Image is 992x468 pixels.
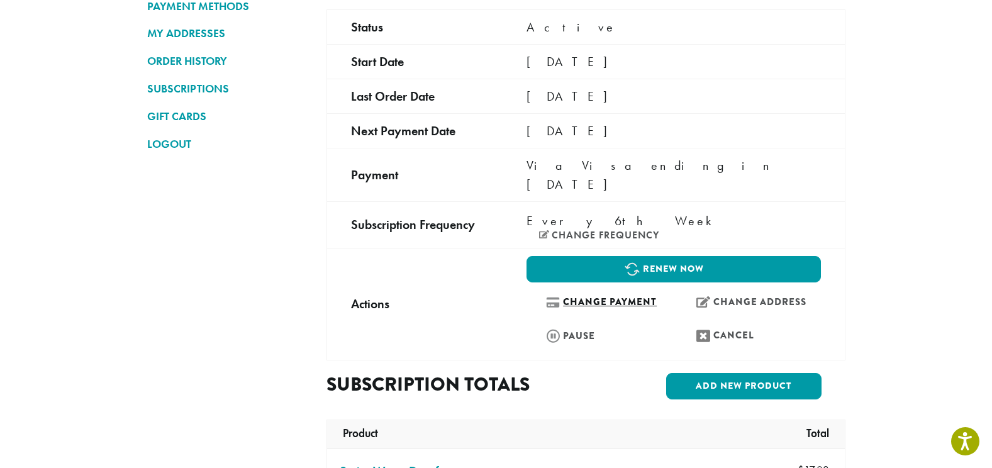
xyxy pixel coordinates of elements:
[666,373,822,399] a: Add new product
[326,201,503,248] td: Subscription Frequency
[503,44,845,79] td: [DATE]
[677,289,821,316] a: Change address
[326,44,503,79] td: Start date
[147,133,308,155] a: LOGOUT
[326,113,503,148] td: Next payment date
[503,9,845,44] td: Active
[147,23,308,44] a: MY ADDRESSES
[527,322,671,349] a: Pause
[326,79,503,113] td: Last order date
[330,420,384,448] th: Product
[539,230,659,240] a: Change frequency
[800,420,842,448] th: Total
[326,148,503,201] td: Payment
[147,50,308,72] a: ORDER HISTORY
[147,106,308,127] a: GIFT CARDS
[527,157,777,192] span: Via Visa ending in [DATE]
[503,113,845,148] td: [DATE]
[503,79,845,113] td: [DATE]
[147,78,308,99] a: SUBSCRIPTIONS
[527,256,820,282] a: Renew now
[326,9,503,44] td: Status
[677,322,821,349] a: Cancel
[326,248,503,360] td: Actions
[527,211,718,230] span: Every 6th Week
[326,373,576,396] h2: Subscription totals
[527,289,671,316] a: Change payment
